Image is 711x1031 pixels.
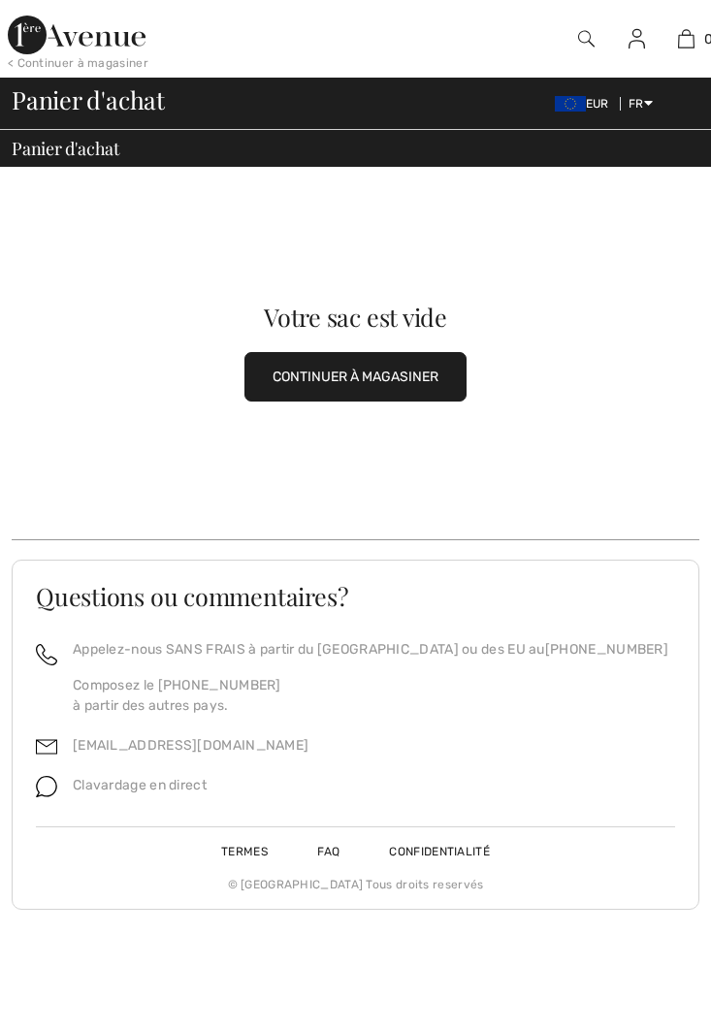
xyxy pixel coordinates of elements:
img: Mes infos [629,27,645,50]
span: Clavardage en direct [73,777,207,793]
span: Panier d'achat [12,140,119,157]
button: CONTINUER À MAGASINER [244,352,467,402]
img: 1ère Avenue [8,16,145,54]
a: [PHONE_NUMBER] [545,641,668,658]
img: recherche [578,27,595,50]
div: © [GEOGRAPHIC_DATA] Tous droits reservés [36,860,675,893]
h3: Questions ou commentaires? [36,584,675,608]
img: email [36,736,57,757]
div: Votre sac est vide [46,305,664,329]
a: [EMAIL_ADDRESS][DOMAIN_NAME] [73,737,308,754]
a: Termes [198,845,291,858]
span: Panier d'achat [12,87,165,112]
img: Euro [555,96,586,112]
a: Se connecter [613,27,661,50]
p: Appelez-nous SANS FRAIS à partir du [GEOGRAPHIC_DATA] ou des EU au [73,639,668,660]
img: chat [36,776,57,797]
a: Confidentialité [366,845,513,858]
img: Mon panier [678,27,695,50]
a: FAQ [294,845,363,858]
span: FR [629,97,653,111]
p: Composez le [PHONE_NUMBER] à partir des autres pays. [73,675,668,716]
div: < Continuer à magasiner [8,54,148,72]
a: 0 [663,27,710,50]
span: EUR [555,97,617,111]
img: call [36,644,57,665]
